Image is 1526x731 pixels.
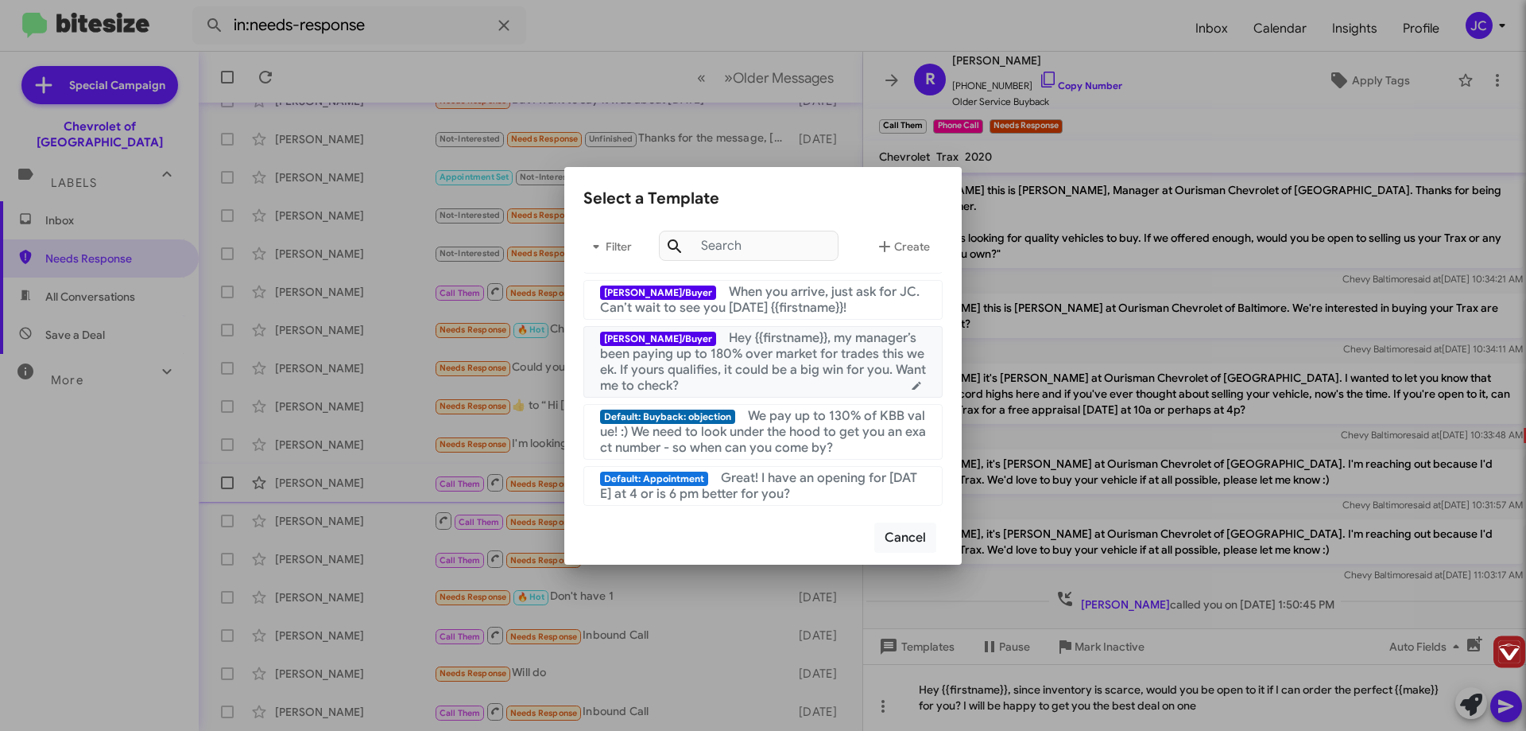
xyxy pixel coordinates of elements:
[600,408,926,456] span: We pay up to 130% of KBB value! :) We need to look under the hood to get you an exact number - so...
[583,186,943,212] div: Select a Template
[583,232,634,261] span: Filter
[659,231,839,261] input: Search
[600,470,917,502] span: Great! I have an opening for [DATE] at 4 or is 6 pm better for you?
[874,523,936,553] button: Cancel
[600,472,708,486] span: Default: Appointment
[600,332,716,346] span: [PERSON_NAME]/Buyer
[600,286,716,300] span: [PERSON_NAME]/Buyer
[600,330,926,394] span: Hey {{firstname}}, my manager’s been paying up to 180% over market for trades this week. If yours...
[875,232,930,261] span: Create
[583,227,634,266] button: Filter
[600,284,920,316] span: When you arrive, just ask for JC. Can’t wait to see you [DATE] {{firstname}}!
[600,410,735,424] span: Default: Buyback: objection
[862,227,943,266] button: Create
